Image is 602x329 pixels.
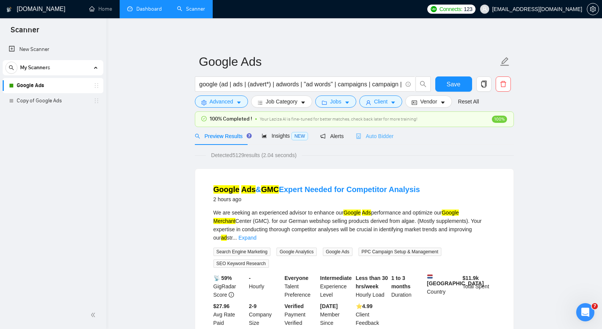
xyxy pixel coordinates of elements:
[93,98,100,104] span: holder
[359,248,441,256] span: PPC Campaign Setup & Management
[291,132,308,140] span: NEW
[213,259,269,268] span: SEO Keyword Research
[213,185,240,194] mark: Google
[89,6,112,12] a: homeHome
[406,82,411,87] span: info-circle
[435,76,472,92] button: Save
[201,116,207,121] span: check-circle
[356,275,388,289] b: Less than 30 hrs/week
[366,100,371,105] span: user
[20,60,50,75] span: My Scanners
[277,248,316,256] span: Google Analytics
[439,5,462,13] span: Connects:
[323,248,352,256] span: Google Ads
[90,311,98,319] span: double-left
[199,52,498,71] input: Scanner name...
[213,208,495,242] div: We are seeking an experienced advisor to enhance our performance and optimize our Center (GMC). f...
[241,185,256,194] mark: Ads
[496,76,511,92] button: delete
[212,274,248,299] div: GigRadar Score
[201,100,207,105] span: setting
[461,274,497,299] div: Total Spent
[416,76,431,92] button: search
[262,133,267,138] span: area-chart
[258,100,263,105] span: bars
[3,60,103,108] li: My Scanners
[177,6,205,12] a: searchScanner
[344,100,350,105] span: caret-down
[405,95,452,108] button: idcardVendorcaret-down
[320,134,325,139] span: notification
[260,116,417,122] span: Your Laziza AI is fine-tuned for better matches, check back later for more training!
[320,303,338,309] b: [DATE]
[315,95,356,108] button: folderJobscaret-down
[199,79,402,89] input: Search Freelance Jobs...
[390,100,396,105] span: caret-down
[5,62,17,74] button: search
[592,303,598,309] span: 7
[354,274,390,299] div: Hourly Load
[212,302,248,327] div: Avg Rate Paid
[356,303,373,309] b: ⭐️ 4.99
[127,6,162,12] a: dashboardDashboard
[587,6,599,12] a: setting
[206,151,302,159] span: Detected 5129 results (2.04 seconds)
[232,235,237,241] span: ...
[440,100,446,105] span: caret-down
[374,97,388,106] span: Client
[343,210,360,216] mark: Google
[359,95,403,108] button: userClientcaret-down
[447,79,460,89] span: Save
[9,42,97,57] a: New Scanner
[500,57,510,67] span: edit
[354,302,390,327] div: Client Feedback
[213,303,230,309] b: $27.96
[356,133,393,139] span: Auto Bidder
[319,302,354,327] div: Member Since
[213,275,232,281] b: 📡 59%
[236,100,242,105] span: caret-down
[322,100,327,105] span: folder
[420,97,437,106] span: Vendor
[261,185,279,194] mark: GMC
[458,97,479,106] a: Reset All
[464,5,472,13] span: 123
[431,6,437,12] img: upwork-logo.png
[221,235,227,241] mark: ad
[391,275,411,289] b: 1 to 3 months
[416,81,430,87] span: search
[5,24,45,40] span: Scanner
[442,210,459,216] mark: Google
[477,81,491,87] span: copy
[482,6,487,12] span: user
[195,133,250,139] span: Preview Results
[356,134,361,139] span: robot
[93,83,100,89] span: holder
[427,274,433,279] img: 🇳🇱
[266,97,297,106] span: Job Category
[284,303,304,309] b: Verified
[425,274,461,299] div: Country
[17,93,89,108] a: Copy of Google Ads
[239,235,256,241] a: Expand
[213,195,420,204] div: 2 hours ago
[195,95,248,108] button: settingAdvancedcaret-down
[427,274,484,286] b: [GEOGRAPHIC_DATA]
[210,115,252,123] span: 100% Completed !
[247,274,283,299] div: Hourly
[283,302,319,327] div: Payment Verified
[320,275,352,281] b: Intermediate
[319,274,354,299] div: Experience Level
[6,3,12,16] img: logo
[195,134,200,139] span: search
[246,132,253,139] div: Tooltip anchor
[390,274,425,299] div: Duration
[412,100,417,105] span: idcard
[587,3,599,15] button: setting
[249,303,256,309] b: 2-9
[362,210,371,216] mark: Ads
[17,78,89,93] a: Google Ads
[3,42,103,57] li: New Scanner
[210,97,233,106] span: Advanced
